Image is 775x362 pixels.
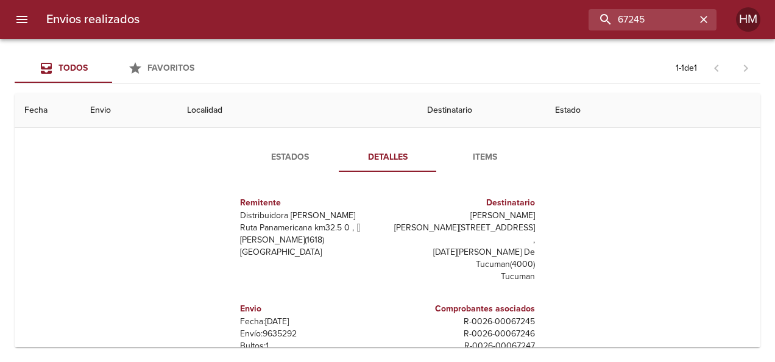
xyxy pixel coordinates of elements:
[392,271,535,283] p: Tucuman
[392,340,535,352] p: R - 0026 - 00067247
[676,62,697,74] p: 1 - 1 de 1
[15,93,80,128] th: Fecha
[736,7,760,32] div: HM
[240,196,383,210] h6: Remitente
[392,302,535,316] h6: Comprobantes asociados
[731,54,760,83] span: Pagina siguiente
[80,93,177,128] th: Envio
[702,62,731,74] span: Pagina anterior
[736,7,760,32] div: Abrir información de usuario
[589,9,696,30] input: buscar
[392,316,535,328] p: R - 0026 - 00067245
[392,246,535,271] p: [DATE][PERSON_NAME] De Tucuman ( 4000 )
[249,150,331,165] span: Estados
[240,246,383,258] p: [GEOGRAPHIC_DATA]
[240,210,383,222] p: Distribuidora [PERSON_NAME]
[392,222,535,246] p: [PERSON_NAME][STREET_ADDRESS] ,
[46,10,140,29] h6: Envios realizados
[240,340,383,352] p: Bultos: 1
[346,150,429,165] span: Detalles
[417,93,545,128] th: Destinatario
[58,63,88,73] span: Todos
[392,210,535,222] p: [PERSON_NAME]
[240,316,383,328] p: Fecha: [DATE]
[15,54,210,83] div: Tabs Envios
[241,143,534,172] div: Tabs detalle de guia
[7,5,37,34] button: menu
[177,93,417,128] th: Localidad
[545,93,760,128] th: Estado
[392,196,535,210] h6: Destinatario
[240,234,383,246] p: [PERSON_NAME] ( 1618 )
[240,328,383,340] p: Envío: 9635292
[392,328,535,340] p: R - 0026 - 00067246
[240,302,383,316] h6: Envio
[147,63,194,73] span: Favoritos
[240,222,383,234] p: Ruta Panamericana km32.5 0 ,  
[444,150,526,165] span: Items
